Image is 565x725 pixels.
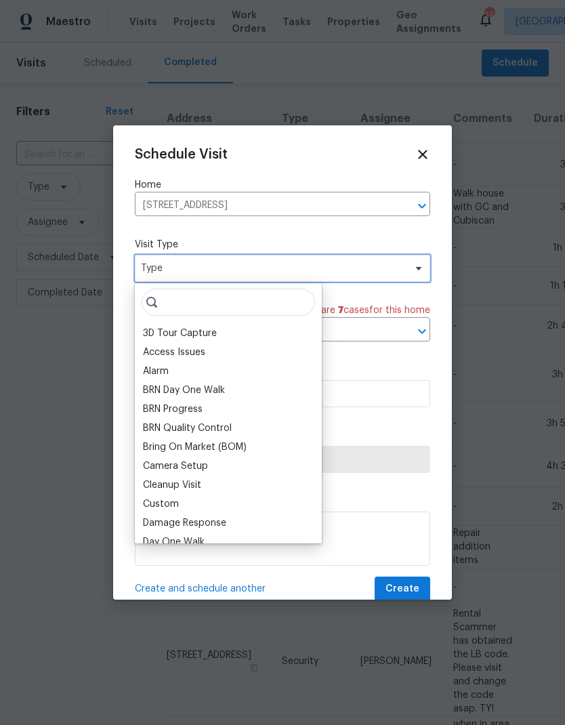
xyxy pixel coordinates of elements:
[135,238,430,251] label: Visit Type
[141,262,404,275] span: Type
[143,384,225,397] div: BRN Day One Walk
[338,306,343,315] span: 7
[295,304,430,317] span: There are case s for this home
[143,440,247,454] div: Bring On Market (BOM)
[143,478,201,492] div: Cleanup Visit
[413,196,432,215] button: Open
[143,421,232,435] div: BRN Quality Control
[143,327,217,340] div: 3D Tour Capture
[415,147,430,162] span: Close
[143,535,205,549] div: Day One Walk
[143,497,179,511] div: Custom
[143,402,203,416] div: BRN Progress
[135,582,266,596] span: Create and schedule another
[143,516,226,530] div: Damage Response
[135,178,430,192] label: Home
[135,195,392,216] input: Enter in an address
[143,365,169,378] div: Alarm
[135,148,228,161] span: Schedule Visit
[375,577,430,602] button: Create
[413,322,432,341] button: Open
[385,581,419,598] span: Create
[143,459,208,473] div: Camera Setup
[143,346,205,359] div: Access Issues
